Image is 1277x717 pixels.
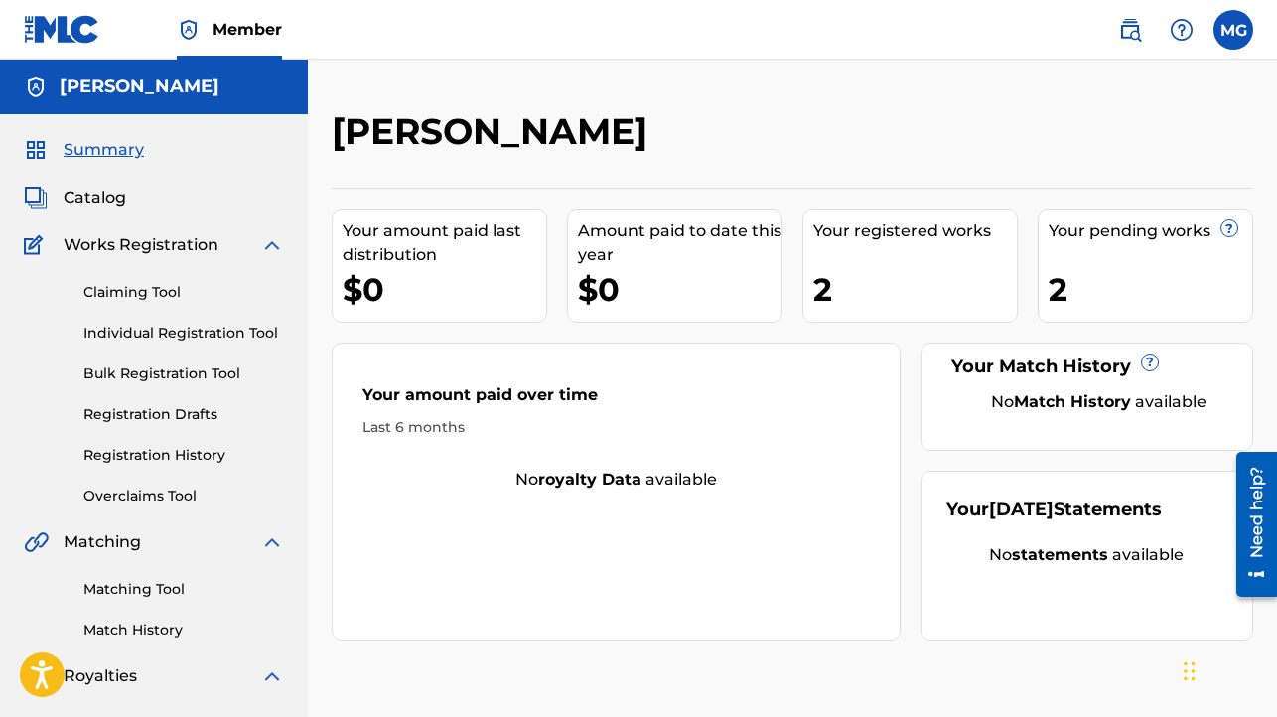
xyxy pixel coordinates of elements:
[1012,545,1108,564] strong: statements
[1049,267,1252,312] div: 2
[1184,642,1196,701] div: Drag
[83,363,284,384] a: Bulk Registration Tool
[24,530,49,554] img: Matching
[578,219,781,267] div: Amount paid to date this year
[83,445,284,466] a: Registration History
[1221,442,1277,606] iframe: Resource Center
[60,75,219,98] h5: Mark Gillette
[1213,10,1253,50] div: User Menu
[332,109,657,154] h2: [PERSON_NAME]
[1014,392,1131,411] strong: Match History
[578,267,781,312] div: $0
[989,499,1054,520] span: [DATE]
[213,18,282,41] span: Member
[24,138,144,162] a: SummarySummary
[83,404,284,425] a: Registration Drafts
[946,354,1228,380] div: Your Match History
[1118,18,1142,42] img: search
[1178,622,1277,717] iframe: Chat Widget
[24,186,48,210] img: Catalog
[83,579,284,600] a: Matching Tool
[24,233,50,257] img: Works Registration
[260,233,284,257] img: expand
[343,219,546,267] div: Your amount paid last distribution
[83,620,284,641] a: Match History
[64,233,218,257] span: Works Registration
[64,186,126,210] span: Catalog
[1221,220,1237,236] span: ?
[260,530,284,554] img: expand
[946,497,1162,523] div: Your Statements
[1110,10,1150,50] a: Public Search
[24,186,126,210] a: CatalogCatalog
[362,383,870,417] div: Your amount paid over time
[343,267,546,312] div: $0
[64,664,137,688] span: Royalties
[24,138,48,162] img: Summary
[64,530,141,554] span: Matching
[333,468,900,492] div: No available
[24,75,48,99] img: Accounts
[177,18,201,42] img: Top Rightsholder
[813,267,1017,312] div: 2
[813,219,1017,243] div: Your registered works
[64,138,144,162] span: Summary
[83,323,284,344] a: Individual Registration Tool
[1049,219,1252,243] div: Your pending works
[83,282,284,303] a: Claiming Tool
[24,15,100,44] img: MLC Logo
[971,390,1228,414] div: No available
[362,417,870,438] div: Last 6 months
[538,470,641,489] strong: royalty data
[1142,355,1158,370] span: ?
[1162,10,1202,50] div: Help
[1170,18,1194,42] img: help
[83,486,284,506] a: Overclaims Tool
[946,543,1228,567] div: No available
[260,664,284,688] img: expand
